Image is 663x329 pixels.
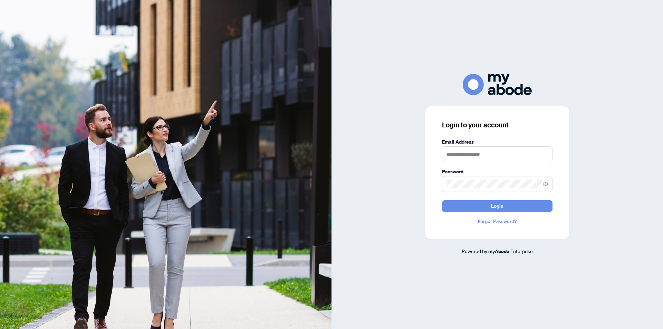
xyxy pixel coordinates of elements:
label: Password [442,168,552,175]
a: myAbode [488,248,509,255]
span: Enterprise [510,248,533,254]
a: Forgot Password? [442,217,552,225]
label: Email Address [442,138,552,146]
img: ma-logo [463,74,532,95]
span: eye-invisible [543,182,548,186]
span: Login [491,201,503,212]
button: Login [442,200,552,212]
span: Powered by [462,248,487,254]
h3: Login to your account [442,120,552,130]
